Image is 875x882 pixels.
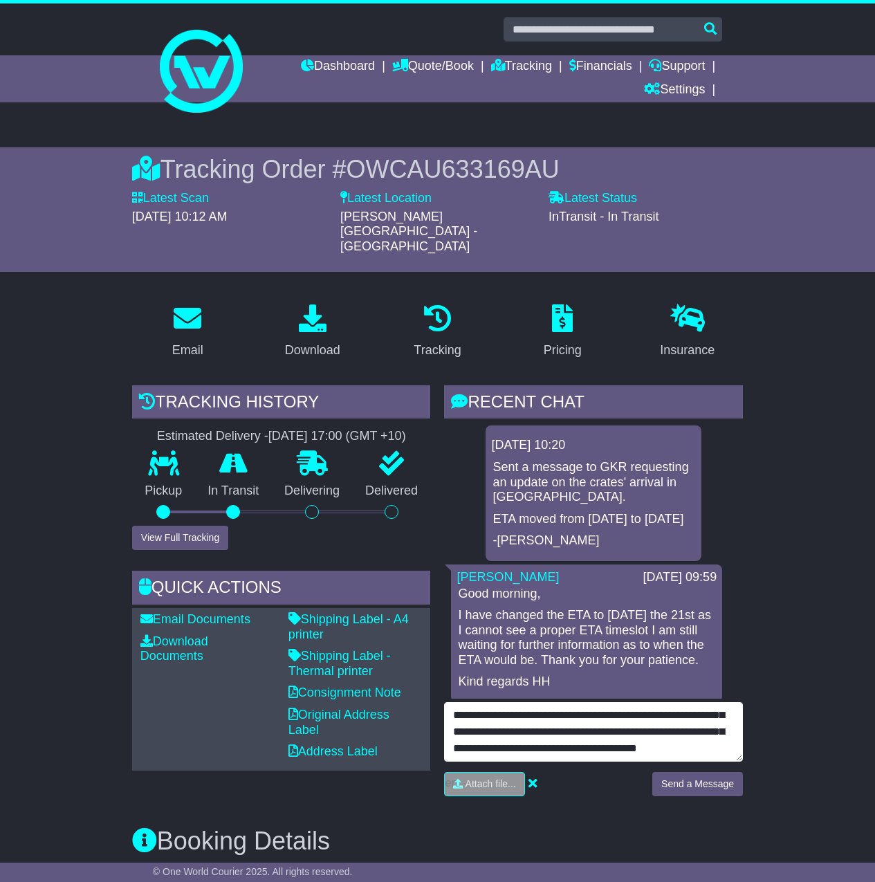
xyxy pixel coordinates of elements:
a: Insurance [651,300,724,365]
a: Consignment Note [288,686,401,699]
div: Tracking [414,341,461,360]
p: Pickup [132,484,195,499]
h3: Booking Details [132,827,743,855]
p: Good morning, [458,587,715,602]
div: Tracking Order # [132,154,743,184]
div: Download [285,341,340,360]
a: Shipping Label - Thermal printer [288,649,391,678]
div: Quick Actions [132,571,431,608]
p: In Transit [195,484,272,499]
span: © One World Courier 2025. All rights reserved. [153,866,353,877]
div: Tracking history [132,385,431,423]
a: Settings [644,79,705,102]
div: Insurance [660,341,715,360]
a: Financials [569,55,632,79]
div: [DATE] 09:59 [643,570,717,585]
a: Tracking [405,300,470,365]
a: Download Documents [140,634,208,663]
div: [DATE] 10:20 [491,438,696,453]
p: ETA moved from [DATE] to [DATE] [492,512,694,527]
button: Send a Message [652,772,743,796]
label: Latest Scan [132,191,209,206]
a: Support [649,55,705,79]
a: Email Documents [140,612,250,626]
span: [DATE] 10:12 AM [132,210,228,223]
span: OWCAU633169AU [347,155,560,183]
a: Shipping Label - A4 printer [288,612,409,641]
a: Address Label [288,744,378,758]
p: I have changed the ETA to [DATE] the 21st as I cannot see a proper ETA timeslot I am still waitin... [458,608,715,668]
a: Tracking [491,55,552,79]
p: Kind regards HH [458,674,715,690]
a: [PERSON_NAME] [457,570,559,584]
a: Quote/Book [392,55,474,79]
div: Pricing [544,341,582,360]
p: Delivered [353,484,431,499]
p: Sent a message to GKR requesting an update on the crates' arrival in [GEOGRAPHIC_DATA]. [492,460,694,505]
a: Download [276,300,349,365]
a: Pricing [535,300,591,365]
div: [DATE] 17:00 (GMT +10) [268,429,406,444]
label: Latest Location [340,191,432,206]
div: RECENT CHAT [444,385,743,423]
span: InTransit - In Transit [549,210,658,223]
label: Latest Status [549,191,637,206]
button: View Full Tracking [132,526,228,550]
a: Email [163,300,212,365]
p: -[PERSON_NAME] [492,533,694,549]
a: Dashboard [301,55,375,79]
span: [PERSON_NAME] [GEOGRAPHIC_DATA] - [GEOGRAPHIC_DATA] [340,210,477,253]
a: Original Address Label [288,708,389,737]
div: Email [172,341,203,360]
div: Estimated Delivery - [132,429,431,444]
p: Delivering [272,484,353,499]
